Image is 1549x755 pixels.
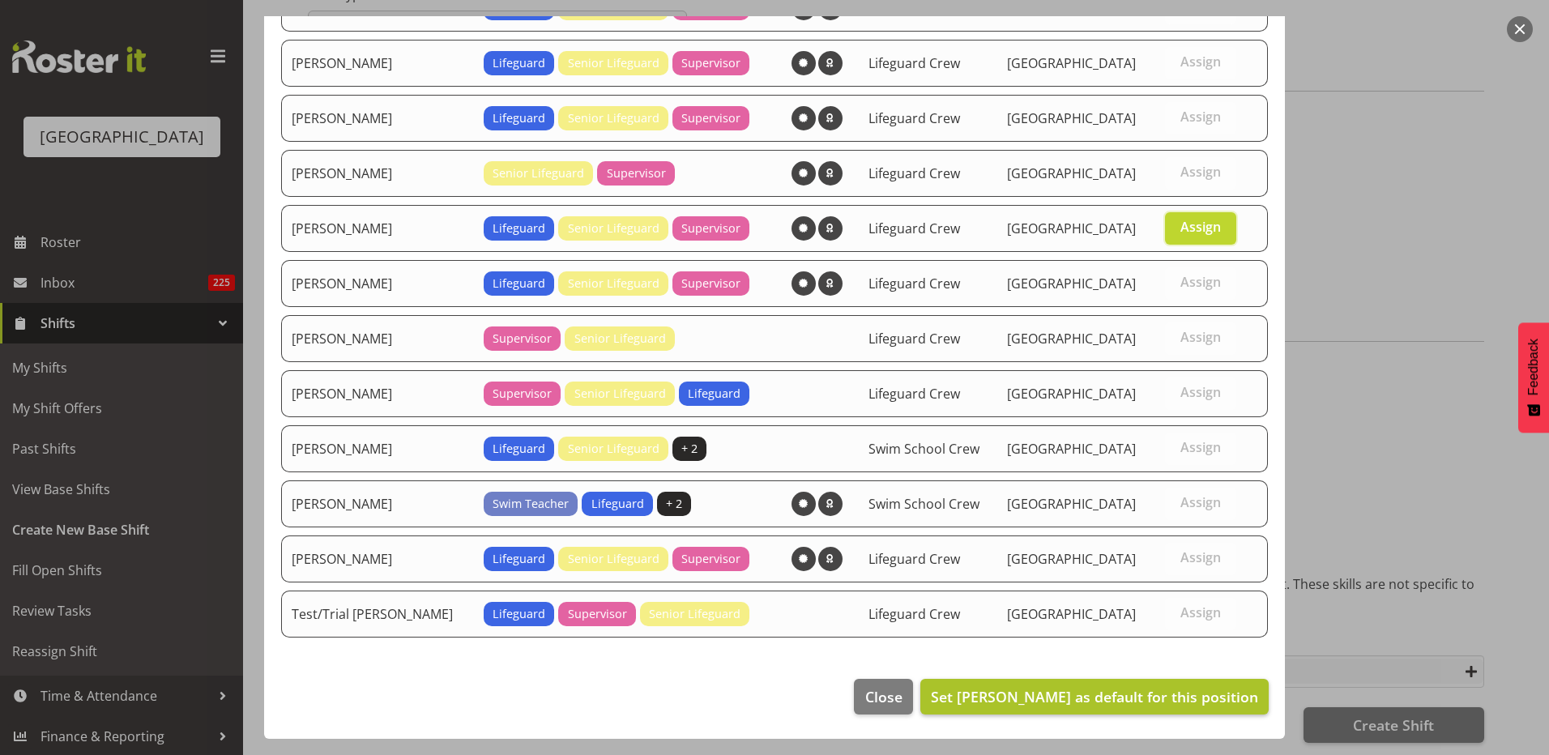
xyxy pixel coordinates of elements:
[493,495,569,513] span: Swim Teacher
[493,109,545,127] span: Lifeguard
[493,550,545,568] span: Lifeguard
[493,220,545,237] span: Lifeguard
[681,440,698,458] span: + 2
[931,687,1258,706] span: Set [PERSON_NAME] as default for this position
[493,275,545,292] span: Lifeguard
[681,109,740,127] span: Supervisor
[1518,322,1549,433] button: Feedback - Show survey
[854,679,912,714] button: Close
[681,275,740,292] span: Supervisor
[868,495,979,513] span: Swim School Crew
[568,220,659,237] span: Senior Lifeguard
[281,480,474,527] td: [PERSON_NAME]
[568,109,659,127] span: Senior Lifeguard
[1180,109,1221,125] span: Assign
[281,370,474,417] td: [PERSON_NAME]
[666,495,682,513] span: + 2
[493,605,545,623] span: Lifeguard
[868,440,979,458] span: Swim School Crew
[1007,220,1136,237] span: [GEOGRAPHIC_DATA]
[868,164,960,182] span: Lifeguard Crew
[868,220,960,237] span: Lifeguard Crew
[868,385,960,403] span: Lifeguard Crew
[1180,164,1221,180] span: Assign
[1180,53,1221,70] span: Assign
[920,679,1269,714] button: Set [PERSON_NAME] as default for this position
[1007,440,1136,458] span: [GEOGRAPHIC_DATA]
[591,495,644,513] span: Lifeguard
[1007,275,1136,292] span: [GEOGRAPHIC_DATA]
[493,440,545,458] span: Lifeguard
[865,686,903,707] span: Close
[1007,385,1136,403] span: [GEOGRAPHIC_DATA]
[281,315,474,362] td: [PERSON_NAME]
[688,385,740,403] span: Lifeguard
[868,550,960,568] span: Lifeguard Crew
[568,440,659,458] span: Senior Lifeguard
[681,550,740,568] span: Supervisor
[281,150,474,197] td: [PERSON_NAME]
[1526,339,1541,395] span: Feedback
[1007,109,1136,127] span: [GEOGRAPHIC_DATA]
[574,330,666,348] span: Senior Lifeguard
[281,591,474,638] td: Test/Trial [PERSON_NAME]
[493,385,552,403] span: Supervisor
[281,260,474,307] td: [PERSON_NAME]
[1180,549,1221,565] span: Assign
[493,330,552,348] span: Supervisor
[281,95,474,142] td: [PERSON_NAME]
[568,605,627,623] span: Supervisor
[1007,550,1136,568] span: [GEOGRAPHIC_DATA]
[1180,329,1221,345] span: Assign
[1180,274,1221,290] span: Assign
[868,54,960,72] span: Lifeguard Crew
[681,54,740,72] span: Supervisor
[493,54,545,72] span: Lifeguard
[568,54,659,72] span: Senior Lifeguard
[868,330,960,348] span: Lifeguard Crew
[574,385,666,403] span: Senior Lifeguard
[1007,330,1136,348] span: [GEOGRAPHIC_DATA]
[1180,384,1221,400] span: Assign
[568,275,659,292] span: Senior Lifeguard
[281,535,474,582] td: [PERSON_NAME]
[568,550,659,568] span: Senior Lifeguard
[1180,494,1221,510] span: Assign
[493,164,584,182] span: Senior Lifeguard
[868,605,960,623] span: Lifeguard Crew
[1007,164,1136,182] span: [GEOGRAPHIC_DATA]
[1007,495,1136,513] span: [GEOGRAPHIC_DATA]
[1180,439,1221,455] span: Assign
[1180,604,1221,621] span: Assign
[681,220,740,237] span: Supervisor
[607,164,666,182] span: Supervisor
[281,425,474,472] td: [PERSON_NAME]
[1007,605,1136,623] span: [GEOGRAPHIC_DATA]
[1180,219,1221,235] span: Assign
[281,40,474,87] td: [PERSON_NAME]
[868,109,960,127] span: Lifeguard Crew
[649,605,740,623] span: Senior Lifeguard
[1007,54,1136,72] span: [GEOGRAPHIC_DATA]
[281,205,474,252] td: [PERSON_NAME]
[868,275,960,292] span: Lifeguard Crew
